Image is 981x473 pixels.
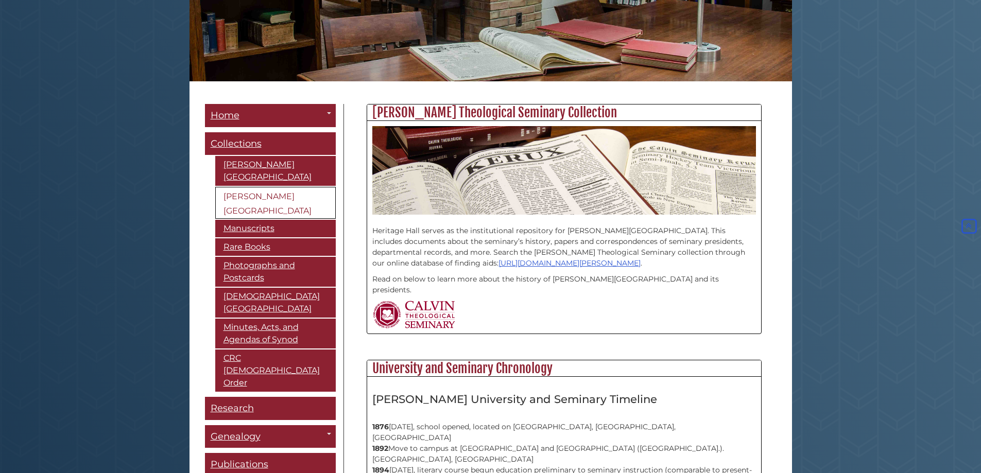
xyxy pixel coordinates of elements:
[205,132,336,155] a: Collections
[215,220,336,237] a: Manuscripts
[372,301,456,328] img: Calvin Theological Seminary
[372,126,756,214] img: Calvin Theological Seminary Kerux
[367,104,761,121] h2: [PERSON_NAME] Theological Seminary Collection
[215,288,336,318] a: [DEMOGRAPHIC_DATA][GEOGRAPHIC_DATA]
[372,422,389,431] strong: 1876
[372,392,756,406] h3: [PERSON_NAME] University and Seminary Timeline
[959,222,978,231] a: Back to Top
[211,110,239,121] span: Home
[367,360,761,377] h2: University and Seminary Chronology
[215,349,336,392] a: CRC [DEMOGRAPHIC_DATA] Order
[211,402,254,414] span: Research
[372,274,756,295] p: Read on below to learn more about the history of [PERSON_NAME][GEOGRAPHIC_DATA] and its presidents.
[215,187,336,219] a: [PERSON_NAME][GEOGRAPHIC_DATA]
[498,258,641,268] a: [URL][DOMAIN_NAME][PERSON_NAME]
[372,215,756,269] p: Heritage Hall serves as the institutional repository for [PERSON_NAME][GEOGRAPHIC_DATA]. This inc...
[372,444,388,453] strong: 1892
[211,459,268,470] span: Publications
[211,431,261,442] span: Genealogy
[215,238,336,256] a: Rare Books
[205,397,336,420] a: Research
[215,156,336,186] a: [PERSON_NAME][GEOGRAPHIC_DATA]
[215,319,336,348] a: Minutes, Acts, and Agendas of Synod
[215,257,336,287] a: Photographs and Postcards
[211,138,262,149] span: Collections
[205,104,336,127] a: Home
[205,425,336,448] a: Genealogy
